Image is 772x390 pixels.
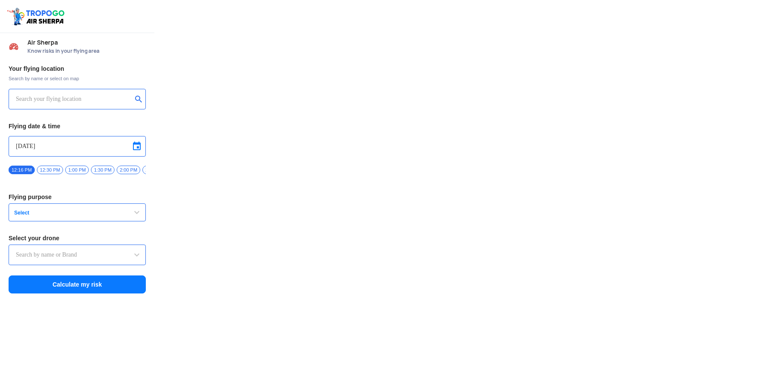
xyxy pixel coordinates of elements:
[9,123,146,129] h3: Flying date & time
[11,209,118,216] span: Select
[16,250,139,260] input: Search by name or Brand
[6,6,67,26] img: ic_tgdronemaps.svg
[9,235,146,241] h3: Select your drone
[9,66,146,72] h3: Your flying location
[9,203,146,221] button: Select
[16,141,139,151] input: Select Date
[9,75,146,82] span: Search by name or select on map
[142,166,166,174] span: 2:30 PM
[117,166,140,174] span: 2:00 PM
[16,94,132,104] input: Search your flying location
[9,41,19,51] img: Risk Scores
[27,39,146,46] span: Air Sherpa
[9,166,35,174] span: 12:16 PM
[27,48,146,54] span: Know risks in your flying area
[37,166,63,174] span: 12:30 PM
[91,166,115,174] span: 1:30 PM
[65,166,89,174] span: 1:00 PM
[9,194,146,200] h3: Flying purpose
[9,275,146,293] button: Calculate my risk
